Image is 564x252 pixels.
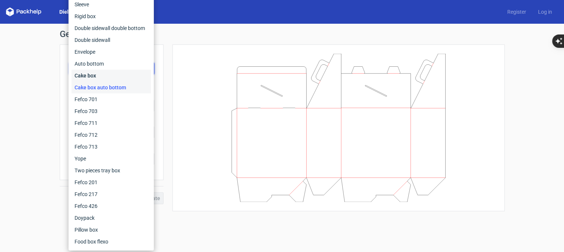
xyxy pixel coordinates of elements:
div: Auto bottom [72,58,151,70]
a: Log in [532,8,558,16]
div: Doypack [72,212,151,224]
div: Fefco 217 [72,188,151,200]
div: Cake box [72,70,151,82]
div: Fefco 201 [72,176,151,188]
div: Two pieces tray box [72,165,151,176]
div: Fefco 426 [72,200,151,212]
div: Envelope [72,46,151,58]
div: Fefco 701 [72,93,151,105]
a: Register [501,8,532,16]
div: Fefco 713 [72,141,151,153]
div: Fefco 711 [72,117,151,129]
div: Fefco 703 [72,105,151,117]
div: Yope [72,153,151,165]
div: Double sidewall [72,34,151,46]
div: Pillow box [72,224,151,236]
h1: Generate new dieline [60,30,505,39]
div: Rigid box [72,10,151,22]
div: Fefco 712 [72,129,151,141]
div: Food box flexo [72,236,151,248]
a: Dielines [53,8,85,16]
div: Cake box auto bottom [72,82,151,93]
div: Double sidewall double bottom [72,22,151,34]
